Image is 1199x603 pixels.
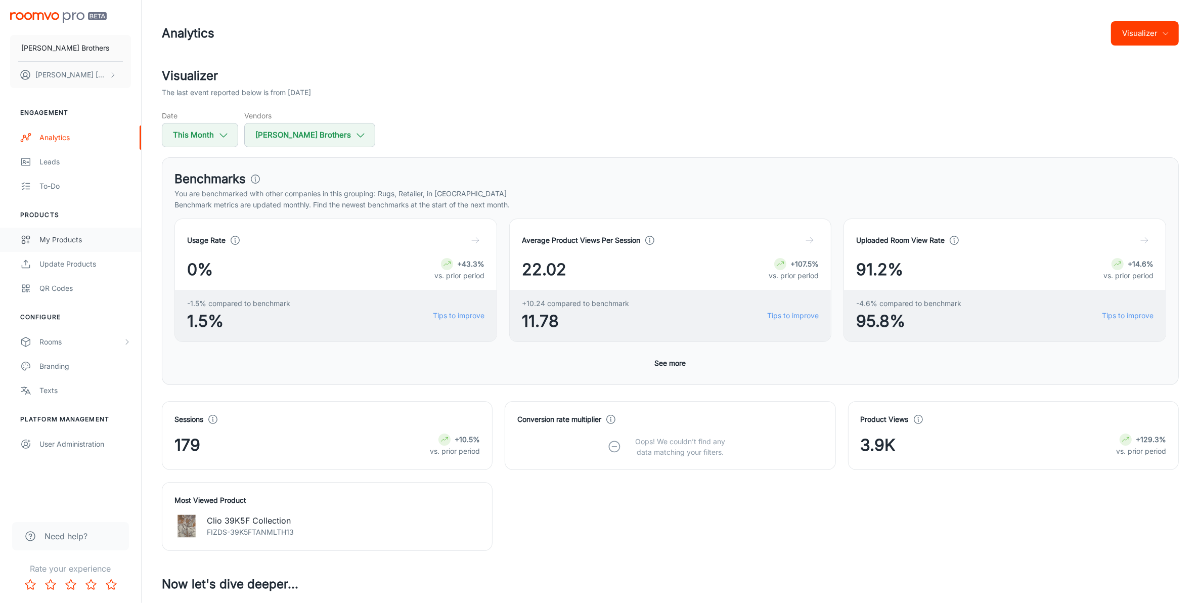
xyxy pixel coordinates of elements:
[39,234,131,245] div: My Products
[244,110,375,121] h5: Vendors
[767,310,819,321] a: Tips to improve
[187,235,226,246] h4: Usage Rate
[162,575,1179,593] h3: Now let's dive deeper...
[39,283,131,294] div: QR Codes
[162,67,1179,85] h2: Visualizer
[39,336,123,348] div: Rooms
[8,563,133,575] p: Rate your experience
[10,12,107,23] img: Roomvo PRO Beta
[45,530,87,542] span: Need help?
[174,433,200,457] span: 179
[174,514,199,538] img: Clio 39K5F Collection
[430,446,480,457] p: vs. prior period
[861,414,909,425] h4: Product Views
[187,257,213,282] span: 0%
[457,260,484,268] strong: +43.3%
[628,436,733,457] p: Oops! We couldn’t find any data matching your filters.
[10,62,131,88] button: [PERSON_NAME] [PERSON_NAME]
[187,309,290,333] span: 1.5%
[856,257,903,282] span: 91.2%
[244,123,375,147] button: [PERSON_NAME] Brothers
[40,575,61,595] button: Rate 2 star
[10,35,131,61] button: [PERSON_NAME] Brothers
[20,575,40,595] button: Rate 1 star
[856,235,945,246] h4: Uploaded Room View Rate
[39,385,131,396] div: Texts
[81,575,101,595] button: Rate 4 star
[39,259,131,270] div: Update Products
[1116,446,1166,457] p: vs. prior period
[174,170,246,188] h3: Benchmarks
[1103,270,1153,281] p: vs. prior period
[174,188,1166,199] p: You are benchmarked with other companies in this grouping: Rugs, Retailer, in [GEOGRAPHIC_DATA]
[1111,21,1179,46] button: Visualizer
[162,24,214,42] h1: Analytics
[162,110,238,121] h5: Date
[651,354,690,372] button: See more
[39,156,131,167] div: Leads
[434,270,484,281] p: vs. prior period
[1136,435,1166,444] strong: +129.3%
[861,433,896,457] span: 3.9K
[174,414,203,425] h4: Sessions
[174,495,480,506] h4: Most Viewed Product
[207,527,294,538] p: FIZDS-39K5FTANMLTH13
[39,361,131,372] div: Branding
[162,87,311,98] p: The last event reported below is from [DATE]
[39,181,131,192] div: To-do
[207,514,294,527] p: Clio 39K5F Collection
[769,270,819,281] p: vs. prior period
[856,298,961,309] span: -4.6% compared to benchmark
[101,575,121,595] button: Rate 5 star
[522,298,629,309] span: +10.24 compared to benchmark
[433,310,484,321] a: Tips to improve
[790,260,819,268] strong: +107.5%
[162,123,238,147] button: This Month
[35,69,107,80] p: [PERSON_NAME] [PERSON_NAME]
[174,199,1166,210] p: Benchmark metrics are updated monthly. Find the newest benchmarks at the start of the next month.
[21,42,109,54] p: [PERSON_NAME] Brothers
[517,414,601,425] h4: Conversion rate multiplier
[522,309,629,333] span: 11.78
[39,439,131,450] div: User Administration
[39,132,131,143] div: Analytics
[522,235,640,246] h4: Average Product Views Per Session
[1128,260,1153,268] strong: +14.6%
[1102,310,1153,321] a: Tips to improve
[856,309,961,333] span: 95.8%
[61,575,81,595] button: Rate 3 star
[187,298,290,309] span: -1.5% compared to benchmark
[522,257,566,282] span: 22.02
[455,435,480,444] strong: +10.5%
